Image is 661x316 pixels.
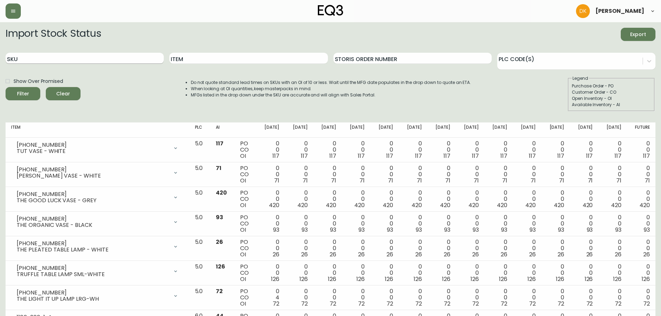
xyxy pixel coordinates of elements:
[642,275,650,283] span: 126
[633,190,650,208] div: 0 0
[262,190,279,208] div: 0 0
[490,288,507,307] div: 0 0
[501,300,507,308] span: 72
[531,177,536,185] span: 71
[191,86,471,92] li: When looking at OI quantities, keep masterpacks in mind.
[461,239,479,258] div: 0 0
[427,122,456,138] th: [DATE]
[444,226,450,234] span: 93
[290,165,308,184] div: 0 0
[604,140,621,159] div: 0 0
[529,226,536,234] span: 93
[399,122,427,138] th: [DATE]
[347,288,365,307] div: 0 0
[404,190,422,208] div: 0 0
[472,300,479,308] span: 72
[11,165,184,180] div: [PHONE_NUMBER][PERSON_NAME] VASE - WHITE
[271,275,279,283] span: 126
[502,177,507,185] span: 71
[313,122,342,138] th: [DATE]
[359,177,365,185] span: 71
[17,148,169,154] div: TUT VASE - WHITE
[572,83,651,89] div: Purchase Order - PO
[11,140,184,156] div: [PHONE_NUMBER]TUT VASE - WHITE
[342,122,370,138] th: [DATE]
[404,239,422,258] div: 0 0
[262,165,279,184] div: 0 0
[290,214,308,233] div: 0 0
[518,264,536,282] div: 0 0
[6,122,189,138] th: Item
[11,239,184,254] div: [PHONE_NUMBER]THE PLEATED TABLE LAMP - WHITE
[189,236,210,261] td: 5.0
[484,122,513,138] th: [DATE]
[633,239,650,258] div: 0 0
[604,288,621,307] div: 0 0
[290,239,308,258] div: 0 0
[639,201,650,209] span: 420
[633,165,650,184] div: 0 0
[347,214,365,233] div: 0 0
[518,214,536,233] div: 0 0
[643,152,650,160] span: 117
[461,264,479,282] div: 0 0
[189,285,210,310] td: 5.0
[191,79,471,86] li: Do not quote standard lead times on SKUs with an OI of 10 or less. Wait until the MFG date popula...
[518,165,536,184] div: 0 0
[417,177,422,185] span: 71
[558,250,564,258] span: 26
[17,197,169,204] div: THE GOOD LUCK VASE - GREY
[541,122,570,138] th: [DATE]
[191,92,471,98] li: MFGs listed in the drop down under the SKU are accurate and will align with Sales Portal.
[240,140,251,159] div: PO CO
[644,226,650,234] span: 93
[216,139,223,147] span: 117
[328,275,336,283] span: 126
[604,165,621,184] div: 0 0
[347,165,365,184] div: 0 0
[273,250,279,258] span: 26
[11,214,184,230] div: [PHONE_NUMBER]THE ORGANIC VASE - BLACK
[189,187,210,212] td: 5.0
[404,264,422,282] div: 0 0
[472,152,479,160] span: 117
[490,140,507,159] div: 0 0
[262,140,279,159] div: 0 0
[645,177,650,185] span: 71
[576,4,590,18] img: c2b91e0a61784b06c9fd1c5ddf3cda04
[347,239,365,258] div: 0 0
[468,201,479,209] span: 420
[616,177,621,185] span: 71
[17,173,169,179] div: [PERSON_NAME] VASE - WHITE
[490,239,507,258] div: 0 0
[643,250,650,258] span: 26
[501,250,507,258] span: 26
[586,300,593,308] span: 72
[358,250,365,258] span: 26
[240,264,251,282] div: PO CO
[216,287,223,295] span: 72
[17,296,169,302] div: THE LIGHT IT UP LAMP LRG-WH
[588,177,593,185] span: 71
[262,264,279,282] div: 0 0
[376,190,393,208] div: 0 0
[330,226,336,234] span: 93
[273,300,279,308] span: 72
[17,247,169,253] div: THE PLEATED TABLE LAMP - WHITE
[347,190,365,208] div: 0 0
[17,191,169,197] div: [PHONE_NUMBER]
[633,288,650,307] div: 0 0
[216,164,221,172] span: 71
[575,288,593,307] div: 0 0
[358,226,365,234] span: 93
[433,140,450,159] div: 0 0
[415,300,422,308] span: 72
[262,214,279,233] div: 0 0
[547,140,564,159] div: 0 0
[547,264,564,282] div: 0 0
[558,300,564,308] span: 72
[615,152,621,160] span: 117
[575,190,593,208] div: 0 0
[518,288,536,307] div: 0 0
[11,190,184,205] div: [PHONE_NUMBER]THE GOOD LUCK VASE - GREY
